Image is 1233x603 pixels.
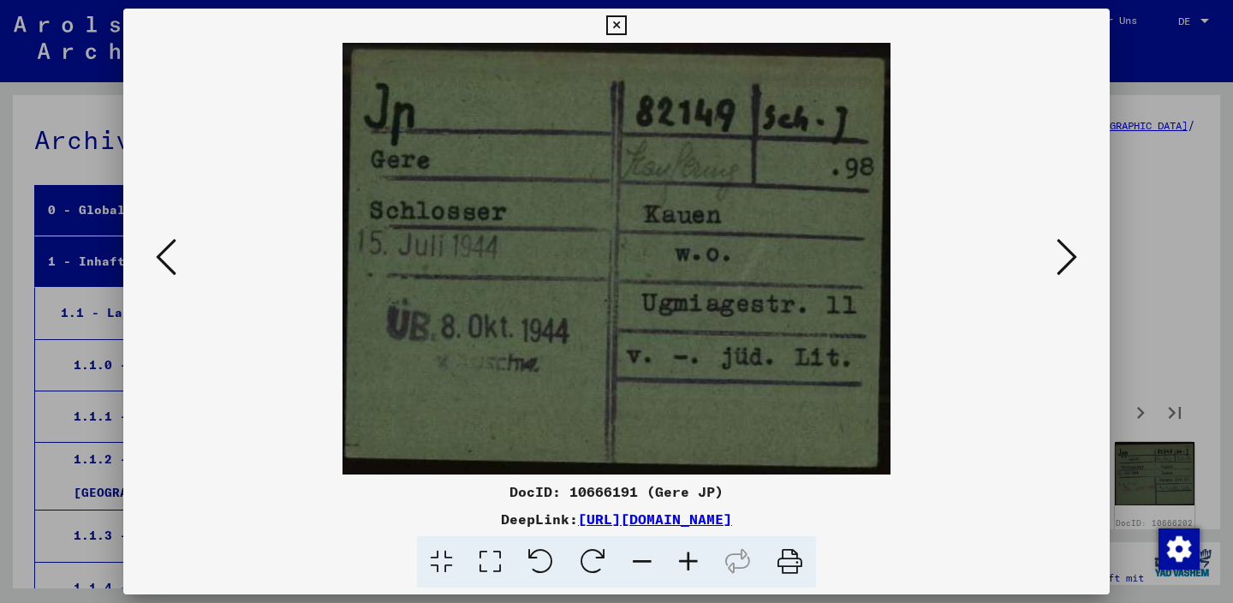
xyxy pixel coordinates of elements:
a: [URL][DOMAIN_NAME] [578,510,732,528]
img: 001.jpg [182,43,1051,475]
div: DocID: 10666191 (Gere JP) [123,481,1110,502]
div: DeepLink: [123,509,1110,529]
img: Zustimmung ändern [1159,528,1200,570]
div: Zustimmung ändern [1158,528,1199,569]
